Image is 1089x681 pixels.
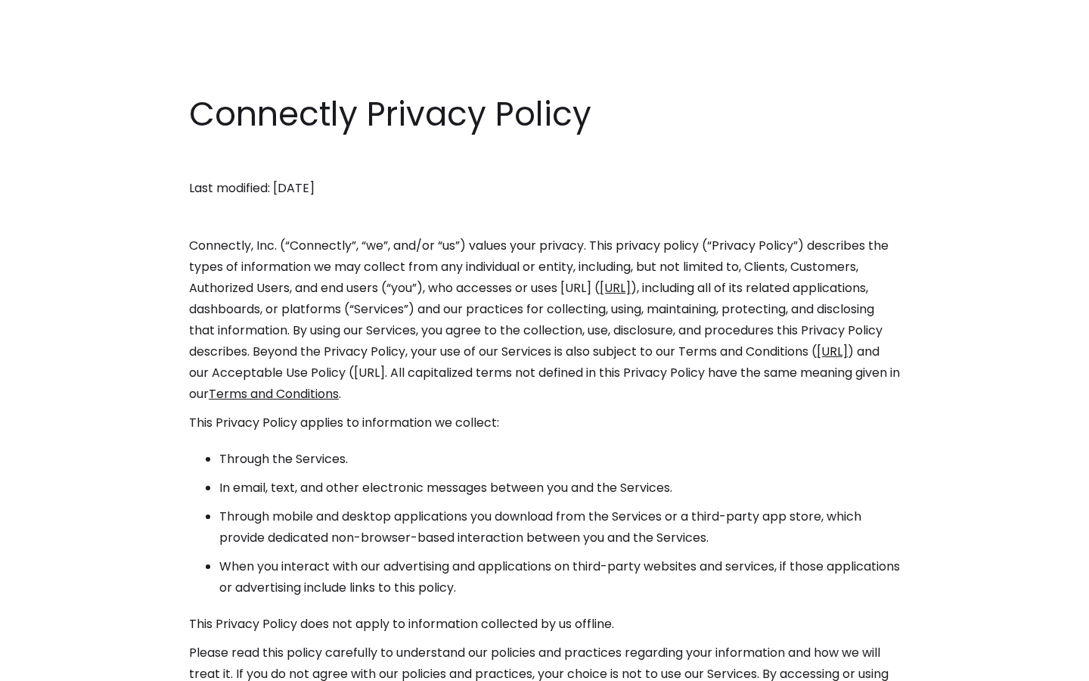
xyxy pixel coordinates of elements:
[219,556,900,599] li: When you interact with our advertising and applications on third-party websites and services, if ...
[189,207,900,228] p: ‍
[219,449,900,470] li: Through the Services.
[209,385,339,403] a: Terms and Conditions
[219,477,900,499] li: In email, text, and other electronic messages between you and the Services.
[189,412,900,434] p: This Privacy Policy applies to information we collect:
[189,178,900,199] p: Last modified: [DATE]
[30,655,91,676] ul: Language list
[15,653,91,676] aside: Language selected: English
[189,91,900,138] h1: Connectly Privacy Policy
[219,506,900,549] li: Through mobile and desktop applications you download from the Services or a third-party app store...
[600,279,631,297] a: [URL]
[189,235,900,405] p: Connectly, Inc. (“Connectly”, “we”, and/or “us”) values your privacy. This privacy policy (“Priva...
[189,614,900,635] p: This Privacy Policy does not apply to information collected by us offline.
[817,343,848,360] a: [URL]
[189,149,900,170] p: ‍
